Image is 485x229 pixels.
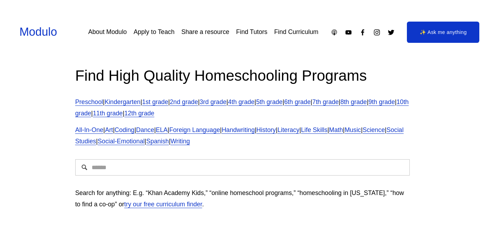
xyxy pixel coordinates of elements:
a: 10th grade [75,98,409,117]
a: Life Skills [301,126,327,133]
p: | | | | | | | | | | | | | | | | [75,125,410,147]
a: 9th grade [369,98,395,105]
p: Search for anything: E.g. “Khan Academy Kids,” “online homeschool programs,” “homeschooling in [U... [75,188,410,210]
a: Handwriting [222,126,255,133]
a: Facebook [359,29,366,36]
a: 11th grade [93,110,122,117]
a: Apply to Teach [133,26,174,38]
a: 3rd grade [200,98,226,105]
a: Spanish [146,138,169,145]
a: 7th grade [312,98,339,105]
a: Coding [115,126,135,133]
a: Dance [136,126,154,133]
a: 8th grade [340,98,367,105]
a: try our free curriculum finder [124,201,202,208]
a: ✨ Ask me anything [407,22,479,43]
a: Twitter [387,29,395,36]
a: 1st grade [142,98,168,105]
a: Modulo [20,25,57,38]
a: ELA [156,126,168,133]
a: Preschool [75,98,103,105]
a: Share a resource [181,26,229,38]
a: Art [105,126,113,133]
a: About Modulo [88,26,127,38]
a: 12th grade [124,110,154,117]
a: 2nd grade [170,98,198,105]
a: Writing [170,138,190,145]
a: Apple Podcasts [331,29,338,36]
a: YouTube [345,29,352,36]
a: Social-Emotional [98,138,145,145]
a: Math [329,126,343,133]
a: Science [363,126,385,133]
a: Literacy [277,126,299,133]
a: History [256,126,276,133]
input: Search [75,159,410,176]
a: All-In-One [75,126,103,133]
a: Find Curriculum [274,26,318,38]
a: Instagram [373,29,381,36]
a: Kindergarten [105,98,141,105]
a: Social Studies [75,126,404,145]
a: Music [345,126,361,133]
a: Find Tutors [236,26,267,38]
p: | | | | | | | | | | | | | [75,97,410,119]
a: Foreign Language [169,126,220,133]
a: 4th grade [228,98,254,105]
a: 6th grade [284,98,311,105]
h2: Find High Quality Homeschooling Programs [75,66,410,85]
a: 5th grade [256,98,282,105]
